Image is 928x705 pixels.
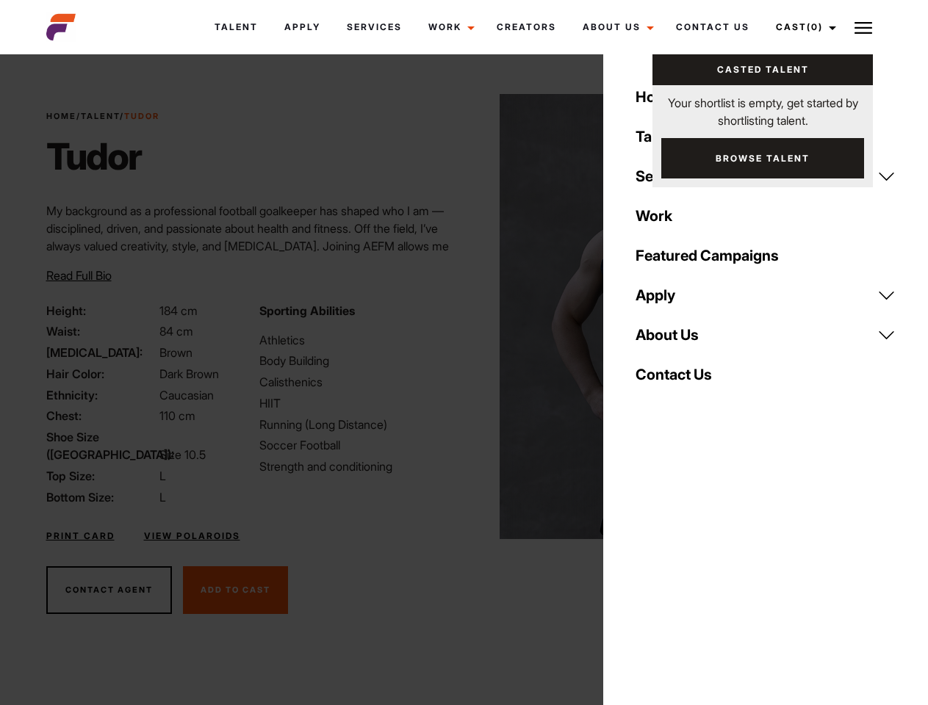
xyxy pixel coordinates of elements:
p: Your shortlist is empty, get started by shortlisting talent. [652,85,873,129]
a: Cast(0) [763,7,845,47]
img: cropped-aefm-brand-fav-22-square.png [46,12,76,42]
a: Services [627,156,904,196]
span: Hair Color: [46,365,157,383]
span: Caucasian [159,388,214,402]
span: Bottom Size: [46,488,157,506]
a: Print Card [46,529,115,543]
a: About Us [627,315,904,355]
span: Dark Brown [159,366,219,381]
a: Creators [483,7,569,47]
a: Work [415,7,483,47]
span: Size 10.5 [159,447,206,462]
a: Featured Campaigns [627,236,904,275]
span: [MEDICAL_DATA]: [46,344,157,361]
li: Body Building [259,352,455,369]
li: Running (Long Distance) [259,416,455,433]
span: Top Size: [46,467,157,485]
li: Athletics [259,331,455,349]
span: Chest: [46,407,157,424]
li: Calisthenics [259,373,455,391]
a: About Us [569,7,663,47]
span: Ethnicity: [46,386,157,404]
button: Contact Agent [46,566,172,615]
span: Add To Cast [201,585,270,595]
span: / / [46,110,159,123]
a: Talent [201,7,271,47]
a: Browse Talent [661,138,864,178]
p: My background as a professional football goalkeeper has shaped who I am — disciplined, driven, an... [46,202,456,290]
img: Burger icon [855,19,872,37]
a: Home [627,77,904,117]
span: L [159,469,166,483]
li: Soccer Football [259,436,455,454]
span: (0) [807,21,823,32]
a: Contact Us [663,7,763,47]
h1: Tudor [46,134,159,178]
a: Work [627,196,904,236]
a: View Polaroids [144,529,240,543]
a: Casted Talent [652,54,873,85]
a: Contact Us [627,355,904,394]
span: 110 cm [159,408,195,423]
span: L [159,490,166,505]
a: Talent [627,117,904,156]
span: 84 cm [159,324,193,339]
span: Shoe Size ([GEOGRAPHIC_DATA]): [46,428,157,463]
strong: Sporting Abilities [259,303,355,318]
span: Waist: [46,322,157,340]
strong: Tudor [124,111,159,121]
span: 184 cm [159,303,198,318]
button: Read Full Bio [46,267,112,284]
span: Brown [159,345,193,360]
li: Strength and conditioning [259,458,455,475]
span: Height: [46,302,157,319]
span: Read Full Bio [46,268,112,283]
a: Talent [81,111,120,121]
a: Apply [627,275,904,315]
a: Services [334,7,415,47]
a: Home [46,111,76,121]
a: Apply [271,7,334,47]
button: Add To Cast [183,566,288,615]
li: HIIT [259,394,455,412]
